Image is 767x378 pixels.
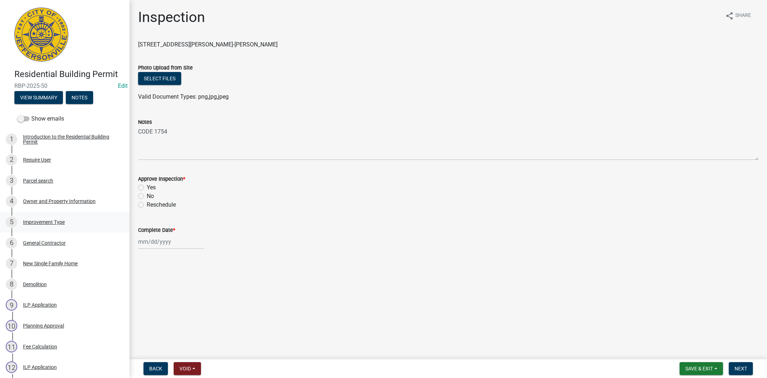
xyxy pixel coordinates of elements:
[735,366,747,372] span: Next
[680,362,723,375] button: Save & Exit
[685,366,713,372] span: Save & Exit
[138,72,181,85] button: Select files
[138,120,152,125] label: Notes
[138,40,758,49] p: [STREET_ADDRESS][PERSON_NAME]-[PERSON_NAME]
[6,237,17,249] div: 6
[179,366,191,372] span: Void
[138,177,185,182] label: Approve Inspection
[138,66,193,71] label: Photo Upload from Site
[14,69,124,80] h4: Residential Building Permit
[23,157,51,162] div: Require User
[23,178,53,183] div: Parcel search
[720,9,757,23] button: shareShare
[23,282,47,287] div: Demolition
[729,362,753,375] button: Next
[118,82,128,89] wm-modal-confirm: Edit Application Number
[138,93,229,100] span: Valid Document Types: png,jpg,jpeg
[14,91,63,104] button: View Summary
[23,344,57,349] div: Fee Calculation
[6,216,17,228] div: 5
[14,8,68,62] img: City of Jeffersonville, Indiana
[17,114,64,123] label: Show emails
[6,320,17,332] div: 10
[6,195,17,207] div: 4
[147,192,154,201] label: No
[138,234,204,249] input: mm/dd/yyyy
[23,302,57,307] div: ILP Application
[66,91,93,104] button: Notes
[118,82,128,89] a: Edit
[23,240,66,246] div: General Contractor
[149,366,162,372] span: Back
[147,183,156,192] label: Yes
[23,365,57,370] div: ILP Application
[23,323,64,328] div: Planning Approval
[6,299,17,311] div: 9
[725,12,734,20] i: share
[23,261,78,266] div: New Single Family Home
[6,134,17,145] div: 1
[6,258,17,269] div: 7
[23,199,96,204] div: Owner and Property Information
[14,95,63,101] wm-modal-confirm: Summary
[23,220,65,225] div: Improvement Type
[138,228,175,233] label: Complete Date
[6,175,17,186] div: 3
[6,341,17,352] div: 11
[143,362,168,375] button: Back
[6,154,17,166] div: 2
[6,361,17,373] div: 12
[6,279,17,290] div: 8
[174,362,201,375] button: Void
[147,201,176,209] label: Reschedule
[14,82,115,89] span: RBP-2025-50
[138,9,205,26] h1: Inspection
[735,12,751,20] span: Share
[23,134,118,144] div: Introduction to the Residential Building Permit
[66,95,93,101] wm-modal-confirm: Notes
